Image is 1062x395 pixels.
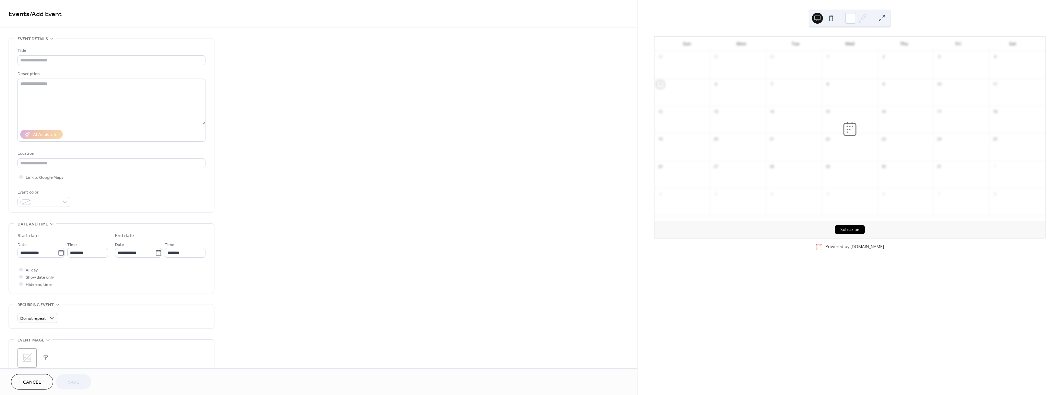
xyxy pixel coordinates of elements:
[26,281,52,288] span: Hide end time
[660,37,714,51] div: Sun
[657,108,664,116] div: 12
[768,163,776,171] div: 28
[931,37,986,51] div: Fri
[935,53,943,61] div: 3
[115,241,124,248] span: Date
[657,163,664,171] div: 26
[935,190,943,198] div: 7
[29,8,62,21] span: / Add Event
[824,163,831,171] div: 29
[825,244,884,249] div: Powered by
[824,190,831,198] div: 5
[880,53,887,61] div: 2
[20,315,46,323] span: Do not repeat
[712,190,720,198] div: 3
[712,136,720,143] div: 20
[824,136,831,143] div: 22
[712,163,720,171] div: 27
[17,232,39,240] div: Start date
[67,241,77,248] span: Time
[935,136,943,143] div: 24
[17,241,27,248] span: Date
[991,108,999,116] div: 18
[768,190,776,198] div: 4
[880,163,887,171] div: 30
[991,81,999,88] div: 11
[712,53,720,61] div: 29
[935,163,943,171] div: 31
[17,221,48,228] span: Date and time
[986,37,1040,51] div: Sat
[880,81,887,88] div: 9
[657,81,664,88] div: 5
[17,337,44,344] span: Event image
[824,53,831,61] div: 1
[657,136,664,143] div: 19
[17,348,37,368] div: ;
[935,108,943,116] div: 17
[880,136,887,143] div: 23
[824,81,831,88] div: 8
[714,37,768,51] div: Mon
[17,301,54,309] span: Recurring event
[17,150,204,157] div: Location
[657,190,664,198] div: 2
[991,163,999,171] div: 1
[712,108,720,116] div: 13
[850,244,884,249] a: [DOMAIN_NAME]
[17,189,69,196] div: Event color
[768,108,776,116] div: 14
[824,108,831,116] div: 15
[768,81,776,88] div: 7
[991,53,999,61] div: 4
[657,53,664,61] div: 28
[26,274,54,281] span: Show date only
[877,37,931,51] div: Thu
[880,108,887,116] div: 16
[835,225,865,234] button: Subscribe
[823,37,877,51] div: Wed
[26,174,63,181] span: Link to Google Maps
[768,53,776,61] div: 30
[768,37,823,51] div: Tue
[165,241,174,248] span: Time
[712,81,720,88] div: 6
[115,232,134,240] div: End date
[17,47,204,54] div: Title
[880,190,887,198] div: 6
[9,8,29,21] a: Events
[991,190,999,198] div: 8
[17,70,204,78] div: Description
[23,379,41,386] span: Cancel
[17,35,48,43] span: Event details
[11,374,53,390] button: Cancel
[768,136,776,143] div: 21
[991,136,999,143] div: 25
[26,267,38,274] span: All day
[935,81,943,88] div: 10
